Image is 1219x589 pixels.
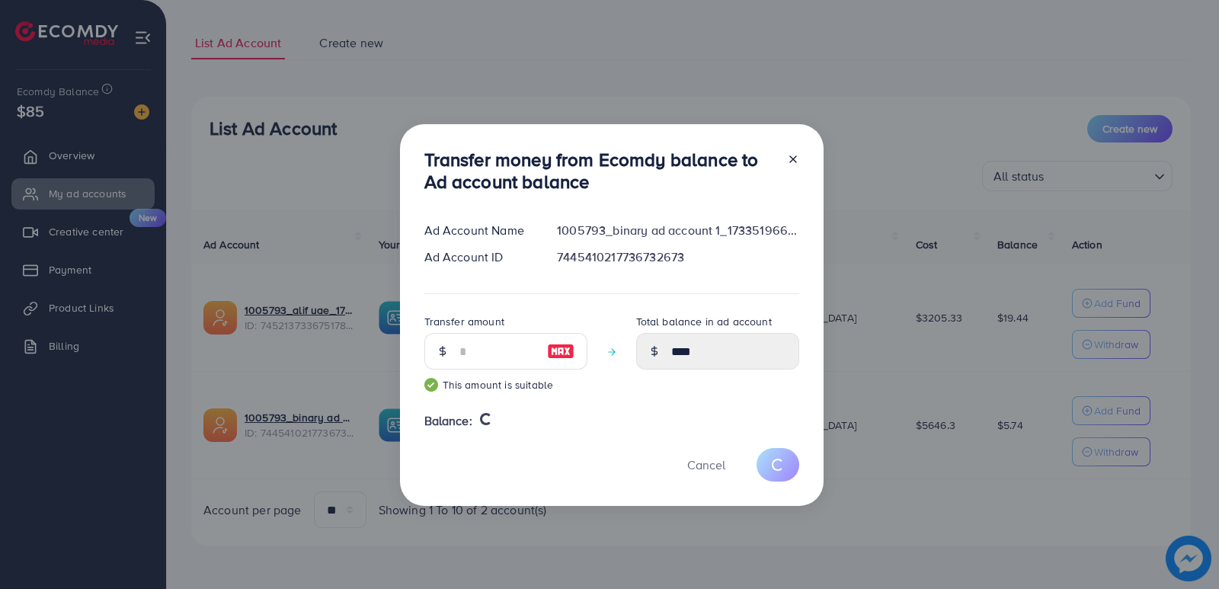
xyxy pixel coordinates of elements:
small: This amount is suitable [424,377,587,392]
label: Transfer amount [424,314,504,329]
label: Total balance in ad account [636,314,772,329]
h3: Transfer money from Ecomdy balance to Ad account balance [424,149,775,193]
button: Cancel [668,448,744,481]
div: 7445410217736732673 [545,248,811,266]
div: Ad Account Name [412,222,546,239]
div: Ad Account ID [412,248,546,266]
span: Balance: [424,412,472,430]
img: guide [424,378,438,392]
img: image [547,342,574,360]
span: Cancel [687,456,725,473]
div: 1005793_binary ad account 1_1733519668386 [545,222,811,239]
